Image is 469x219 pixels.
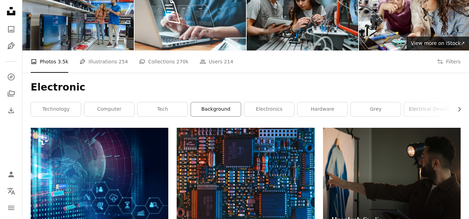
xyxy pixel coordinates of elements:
[31,81,461,94] h1: Electronic
[453,102,461,116] button: scroll list to the right
[31,102,81,116] a: technology
[119,58,128,65] span: 254
[404,102,454,116] a: electrical device
[176,58,189,65] span: 270k
[84,102,134,116] a: computer
[4,22,18,36] a: Photos
[224,58,233,65] span: 214
[138,102,187,116] a: tech
[4,201,18,215] button: Menu
[244,102,294,116] a: electronics
[31,175,168,182] a: futuristic earth map technology abstract background represent global connection concept
[191,102,241,116] a: background
[407,37,469,50] a: View more on iStock↗
[298,102,347,116] a: hardware
[4,70,18,84] a: Explore
[4,4,18,19] a: Home — Unsplash
[177,170,314,177] a: blue circuit board
[4,87,18,101] a: Collections
[139,50,189,73] a: Collections 270k
[4,103,18,117] a: Download History
[437,50,461,73] button: Filters
[351,102,401,116] a: grey
[79,50,128,73] a: Illustrations 254
[411,40,465,46] span: View more on iStock ↗
[4,167,18,181] a: Log in / Sign up
[4,39,18,53] a: Illustrations
[200,50,233,73] a: Users 214
[4,184,18,198] button: Language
